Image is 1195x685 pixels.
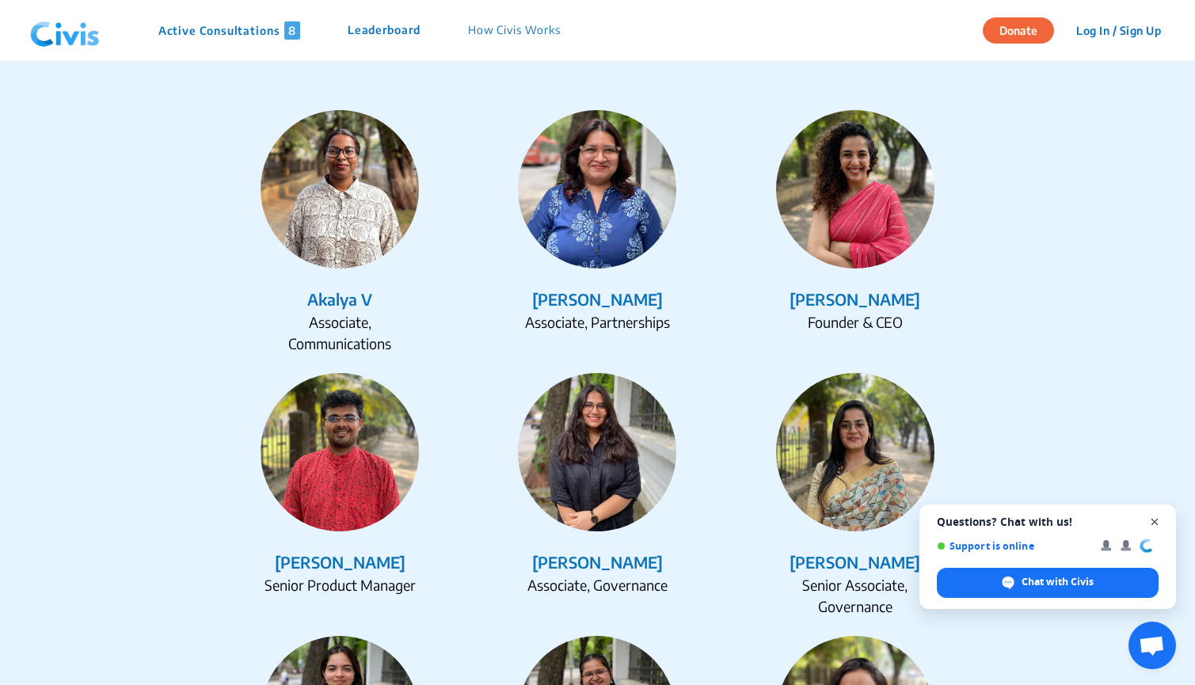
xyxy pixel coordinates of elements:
div: Chat with Civis [937,568,1159,598]
div: [PERSON_NAME] [475,550,720,574]
img: Gargi Surana [518,373,676,531]
span: Questions? Chat with us! [937,516,1159,528]
a: Gargi Surana[PERSON_NAME]Associate, Governance [475,373,720,617]
span: Close chat [1145,512,1165,532]
a: Hetvi Chheda[PERSON_NAME]Senior Associate, Governance [733,373,977,617]
div: Open chat [1128,622,1176,669]
a: Atharva Joshi[PERSON_NAME]Senior Product Manager [218,373,462,617]
img: Alaksha Dhakite [518,110,676,268]
button: Donate [983,17,1054,44]
p: Active Consultations [158,21,300,40]
p: Leaderboard [348,21,421,40]
button: Log In / Sign Up [1066,18,1171,43]
span: 8 [284,21,300,40]
div: Founder & CEO [776,311,934,333]
img: navlogo.png [24,7,106,55]
span: Support is online [937,540,1090,552]
div: Senior Associate, Governance [776,574,934,617]
div: Associate, Governance [518,574,676,596]
a: Antaraa Vasudev[PERSON_NAME]Founder & CEO [733,110,977,354]
img: Akalya V [261,110,419,268]
img: Hetvi Chheda [776,373,934,531]
a: Alaksha Dhakite[PERSON_NAME]Associate, Partnerships [475,110,720,354]
a: Donate [983,21,1066,37]
div: [PERSON_NAME] [475,287,720,311]
div: [PERSON_NAME] [733,550,977,574]
div: [PERSON_NAME] [733,287,977,311]
div: [PERSON_NAME] [218,550,462,574]
img: Antaraa Vasudev [776,110,934,268]
p: How Civis Works [468,21,561,40]
span: Chat with Civis [1022,575,1094,589]
div: Senior Product Manager [261,574,419,596]
img: Atharva Joshi [261,373,419,531]
div: Akalya V [218,287,462,311]
div: Associate, Communications [261,311,419,354]
a: Akalya VAkalya VAssociate, Communications [218,110,462,354]
div: Associate, Partnerships [518,311,676,333]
